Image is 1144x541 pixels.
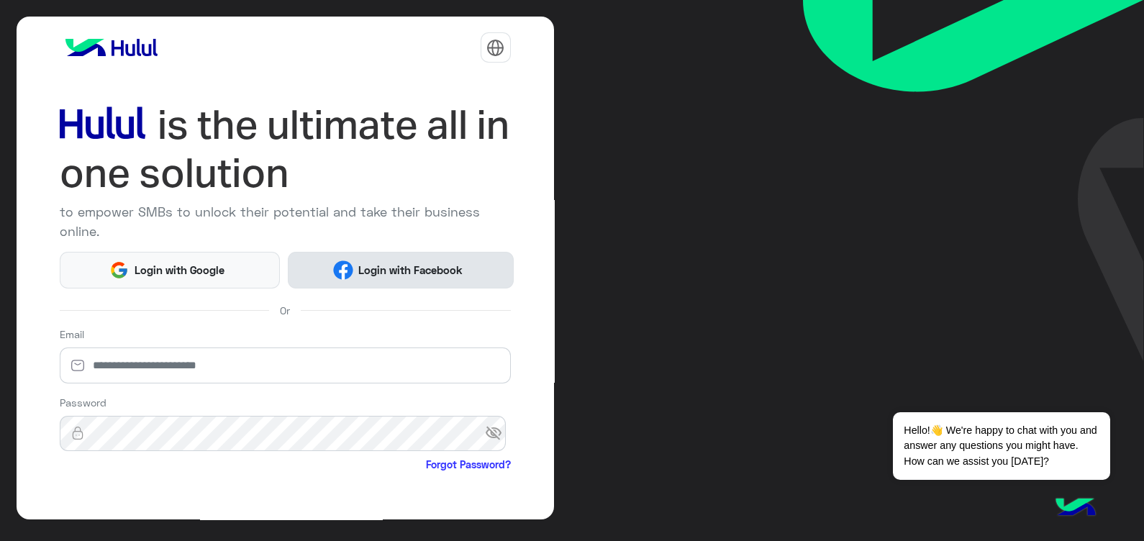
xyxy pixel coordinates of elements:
span: Hello!👋 We're happy to chat with you and answer any questions you might have. How can we assist y... [893,412,1109,480]
img: hulul-logo.png [1050,483,1101,534]
a: Forgot Password? [426,457,511,472]
span: visibility_off [485,421,511,447]
img: tab [486,39,504,57]
label: Email [60,327,84,342]
img: hululLoginTitle_EN.svg [60,101,511,197]
img: lock [60,426,96,440]
iframe: reCAPTCHA [60,475,278,531]
span: Or [280,303,290,318]
button: Login with Google [60,252,280,288]
span: Login with Google [129,262,230,278]
img: Facebook [333,260,353,281]
label: Password [60,395,106,410]
img: Google [109,260,130,281]
button: Login with Facebook [288,252,514,288]
img: email [60,358,96,373]
img: logo [60,33,163,62]
p: to empower SMBs to unlock their potential and take their business online. [60,202,511,241]
span: Login with Facebook [353,262,468,278]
